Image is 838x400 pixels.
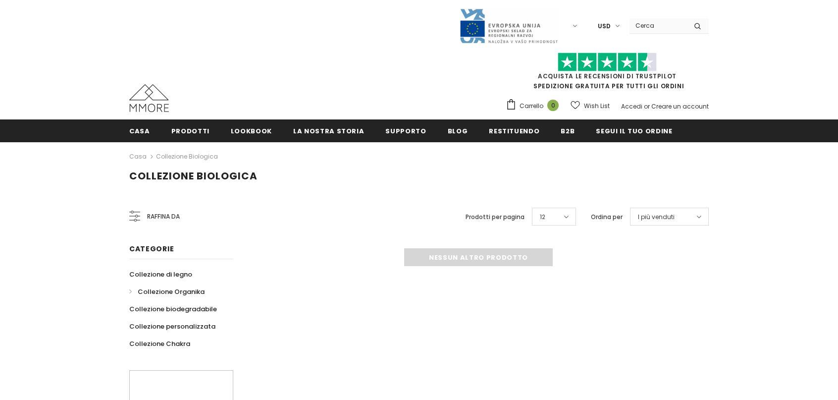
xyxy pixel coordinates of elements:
[596,126,672,136] span: Segui il tuo ordine
[129,335,190,352] a: Collezione Chakra
[561,119,575,142] a: B2B
[489,119,539,142] a: Restituendo
[293,126,364,136] span: La nostra storia
[231,119,272,142] a: Lookbook
[129,169,258,183] span: Collezione biologica
[448,126,468,136] span: Blog
[558,53,657,72] img: Fidati di Pilot Stars
[129,283,205,300] a: Collezione Organika
[596,119,672,142] a: Segui il tuo ordine
[561,126,575,136] span: B2B
[129,244,174,254] span: Categorie
[129,339,190,348] span: Collezione Chakra
[171,119,209,142] a: Prodotti
[644,102,650,111] span: or
[459,21,558,30] a: Javni Razpis
[629,18,686,33] input: Search Site
[129,126,150,136] span: Casa
[547,100,559,111] span: 0
[129,266,192,283] a: Collezione di legno
[506,57,709,90] span: SPEDIZIONE GRATUITA PER TUTTI GLI ORDINI
[231,126,272,136] span: Lookbook
[129,318,215,335] a: Collezione personalizzata
[466,212,524,222] label: Prodotti per pagina
[129,304,217,314] span: Collezione biodegradabile
[147,211,180,222] span: Raffina da
[651,102,709,111] a: Creare un account
[538,72,677,80] a: Acquista le recensioni di TrustPilot
[129,151,147,163] a: Casa
[638,212,675,222] span: I più venduti
[540,212,545,222] span: 12
[129,300,217,318] a: Collezione biodegradabile
[385,126,426,136] span: supporto
[459,8,558,44] img: Javni Razpis
[448,119,468,142] a: Blog
[489,126,539,136] span: Restituendo
[293,119,364,142] a: La nostra storia
[520,101,543,111] span: Carrello
[129,270,192,279] span: Collezione di legno
[129,84,169,112] img: Casi MMORE
[571,97,610,114] a: Wish List
[385,119,426,142] a: supporto
[584,101,610,111] span: Wish List
[506,99,564,114] a: Carrello 0
[591,212,623,222] label: Ordina per
[138,287,205,296] span: Collezione Organika
[171,126,209,136] span: Prodotti
[621,102,642,111] a: Accedi
[129,322,215,331] span: Collezione personalizzata
[129,119,150,142] a: Casa
[598,21,611,31] span: USD
[156,152,218,161] a: Collezione biologica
